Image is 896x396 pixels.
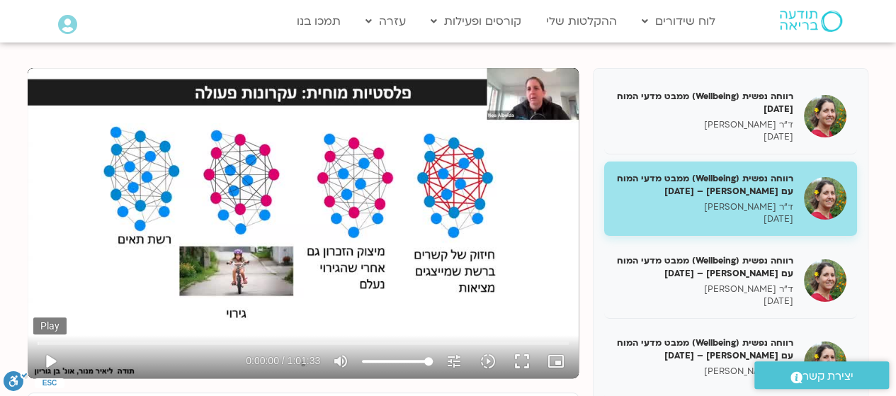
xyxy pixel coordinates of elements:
p: [DATE] [615,378,793,390]
img: רווחה נפשית (Wellbeing) ממבט מדעי המוח עם נועה אלבלדה – 07/02/25 [804,177,846,220]
p: [DATE] [615,295,793,307]
img: רווחה נפשית (Wellbeing) ממבט מדעי המוח 31/01/25 [804,95,846,137]
h5: רווחה נפשית (Wellbeing) ממבט מדעי המוח עם [PERSON_NAME] – [DATE] [615,172,793,198]
a: לוח שידורים [635,8,722,35]
p: ד"ר [PERSON_NAME] [615,201,793,213]
img: רווחה נפשית (Wellbeing) ממבט מדעי המוח עם נועה אלבלדה – 14/02/25 [804,259,846,302]
a: עזרה [358,8,413,35]
a: יצירת קשר [754,361,889,389]
h5: רווחה נפשית (Wellbeing) ממבט מדעי המוח [DATE] [615,90,793,115]
p: [DATE] [615,131,793,143]
img: רווחה נפשית (Wellbeing) ממבט מדעי המוח עם נועה אלבלדה – 21/02/25 [804,341,846,384]
p: ד"ר [PERSON_NAME] [615,366,793,378]
span: יצירת קשר [803,367,854,386]
a: תמכו בנו [290,8,348,35]
p: ד"ר [PERSON_NAME] [615,283,793,295]
h5: רווחה נפשית (Wellbeing) ממבט מדעי המוח עם [PERSON_NAME] – [DATE] [615,254,793,280]
p: ד"ר [PERSON_NAME] [615,119,793,131]
img: תודעה בריאה [780,11,842,32]
a: ההקלטות שלי [539,8,624,35]
h5: רווחה נפשית (Wellbeing) ממבט מדעי המוח עם [PERSON_NAME] – [DATE] [615,336,793,362]
p: [DATE] [615,213,793,225]
a: קורסים ופעילות [424,8,528,35]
